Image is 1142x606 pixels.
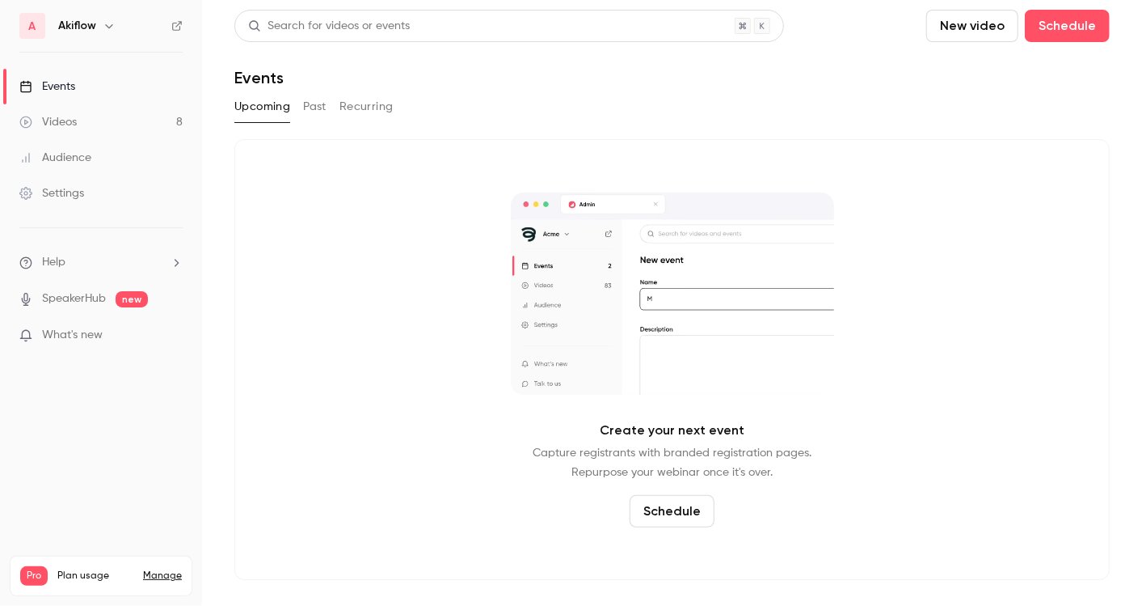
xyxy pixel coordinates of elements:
[1025,10,1110,42] button: Schedule
[19,114,77,130] div: Videos
[20,566,48,586] span: Pro
[19,254,183,271] li: help-dropdown-opener
[533,443,811,482] p: Capture registrants with branded registration pages. Repurpose your webinar once it's over.
[926,10,1018,42] button: New video
[58,18,96,34] h6: Akiflow
[248,18,410,35] div: Search for videos or events
[42,254,65,271] span: Help
[339,94,394,120] button: Recurring
[630,495,714,528] button: Schedule
[234,68,284,87] h1: Events
[116,291,148,307] span: new
[29,18,36,35] span: A
[303,94,327,120] button: Past
[143,570,182,583] a: Manage
[19,150,91,166] div: Audience
[19,78,75,95] div: Events
[42,327,103,344] span: What's new
[57,570,133,583] span: Plan usage
[42,290,106,307] a: SpeakerHub
[19,185,84,201] div: Settings
[600,421,744,440] p: Create your next event
[234,94,290,120] button: Upcoming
